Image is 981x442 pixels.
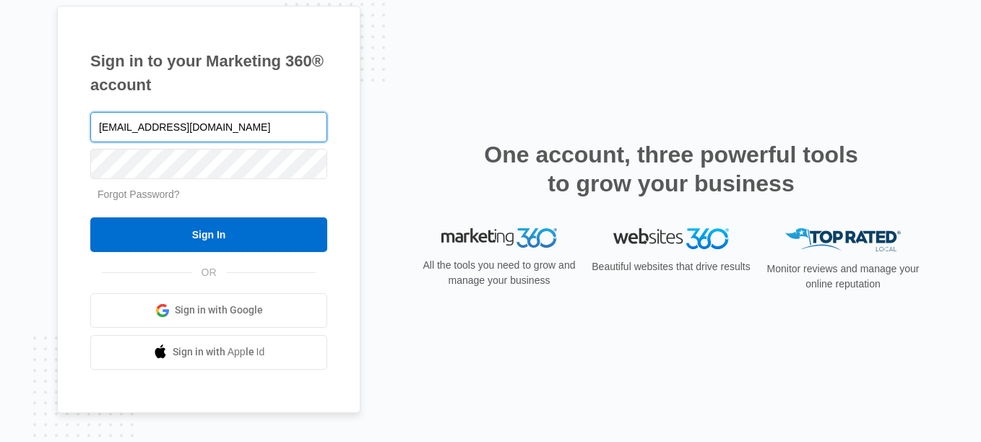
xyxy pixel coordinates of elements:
h2: One account, three powerful tools to grow your business [480,140,863,198]
span: OR [191,265,227,280]
a: Sign in with Google [90,293,327,328]
img: Marketing 360 [441,228,557,248]
input: Sign In [90,217,327,252]
a: Forgot Password? [98,188,180,200]
img: Websites 360 [613,228,729,249]
img: Top Rated Local [785,228,901,252]
a: Sign in with Apple Id [90,335,327,370]
p: Beautiful websites that drive results [590,259,752,274]
span: Sign in with Apple Id [173,344,265,360]
input: Email [90,112,327,142]
h1: Sign in to your Marketing 360® account [90,49,327,97]
p: Monitor reviews and manage your online reputation [762,261,924,292]
span: Sign in with Google [175,303,263,318]
p: All the tools you need to grow and manage your business [418,258,580,288]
